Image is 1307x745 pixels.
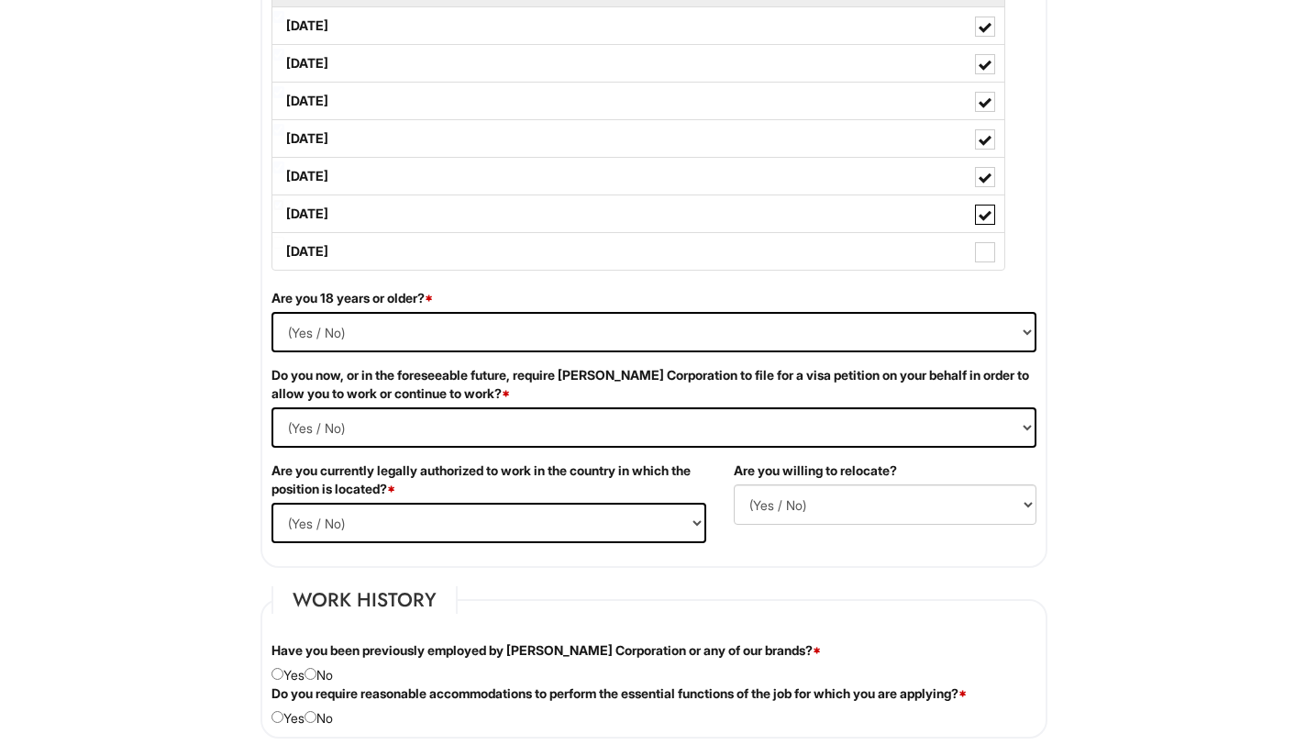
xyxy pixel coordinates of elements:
label: [DATE] [272,158,1004,195]
label: [DATE] [272,7,1004,44]
legend: Work History [271,586,458,614]
label: Do you now, or in the foreseeable future, require [PERSON_NAME] Corporation to file for a visa pe... [271,366,1036,403]
label: [DATE] [272,45,1004,82]
select: (Yes / No) [271,312,1036,352]
div: Yes No [258,684,1050,728]
label: [DATE] [272,120,1004,157]
select: (Yes / No) [271,503,706,543]
label: Are you willing to relocate? [734,461,897,480]
div: Yes No [258,641,1050,684]
label: Are you 18 years or older? [271,289,433,307]
label: Have you been previously employed by [PERSON_NAME] Corporation or any of our brands? [271,641,821,660]
select: (Yes / No) [271,407,1036,448]
select: (Yes / No) [734,484,1036,525]
label: Are you currently legally authorized to work in the country in which the position is located? [271,461,706,498]
label: Do you require reasonable accommodations to perform the essential functions of the job for which ... [271,684,967,703]
label: [DATE] [272,195,1004,232]
label: [DATE] [272,83,1004,119]
label: [DATE] [272,233,1004,270]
